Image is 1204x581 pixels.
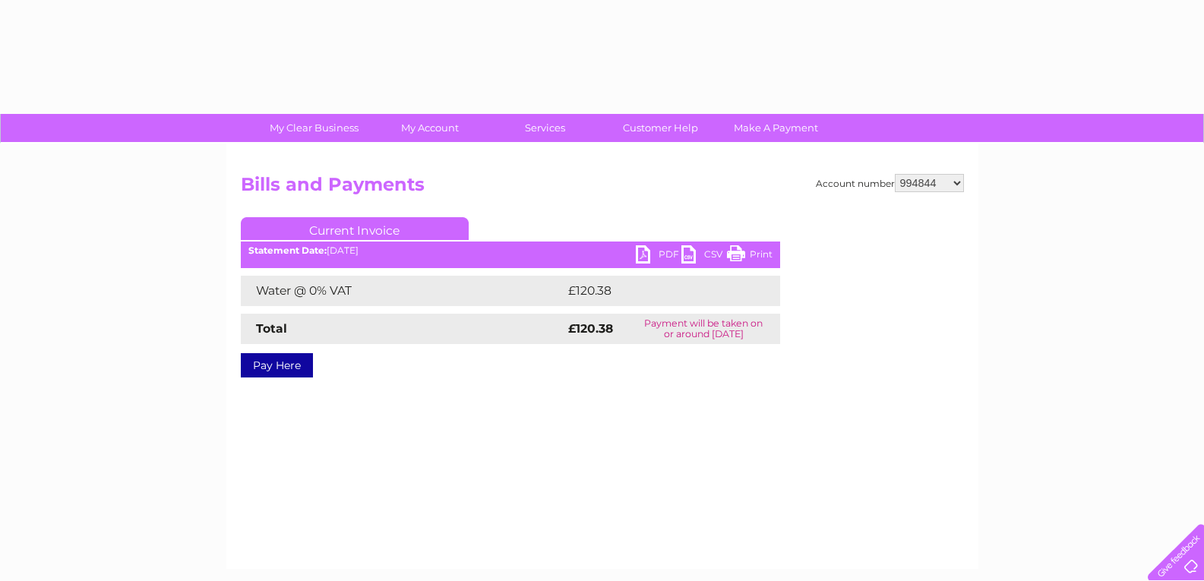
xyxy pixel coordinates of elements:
a: My Clear Business [251,114,377,142]
a: Current Invoice [241,217,469,240]
a: CSV [681,245,727,267]
a: Print [727,245,773,267]
td: Payment will be taken on or around [DATE] [627,314,780,344]
strong: £120.38 [568,321,613,336]
td: Water @ 0% VAT [241,276,564,306]
a: Make A Payment [713,114,839,142]
div: Account number [816,174,964,192]
h2: Bills and Payments [241,174,964,203]
a: PDF [636,245,681,267]
strong: Total [256,321,287,336]
b: Statement Date: [248,245,327,256]
a: Pay Here [241,353,313,377]
a: My Account [367,114,492,142]
a: Customer Help [598,114,723,142]
div: [DATE] [241,245,780,256]
td: £120.38 [564,276,752,306]
a: Services [482,114,608,142]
